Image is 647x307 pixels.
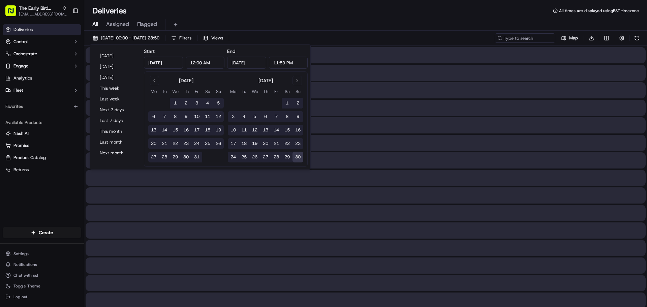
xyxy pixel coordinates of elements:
[21,104,55,110] span: [PERSON_NAME]
[148,152,159,162] button: 27
[13,105,19,110] img: 1736555255976-a54dd68f-1ca7-489b-9aae-adbdc363a1c4
[13,283,40,289] span: Toggle Theme
[191,98,202,109] button: 3
[13,167,29,173] span: Returns
[39,229,53,236] span: Create
[19,5,60,11] button: The Early Bird Bakery
[202,88,213,95] th: Saturday
[18,43,121,51] input: Got a question? Start typing here...
[3,101,81,112] div: Favorites
[7,88,45,93] div: Past conversations
[3,61,81,71] button: Engage
[170,88,181,95] th: Wednesday
[159,125,170,135] button: 14
[13,39,28,45] span: Control
[3,36,81,47] button: Control
[3,281,81,291] button: Toggle Theme
[181,111,191,122] button: 9
[137,20,157,28] span: Flagged
[558,33,581,43] button: Map
[271,138,282,149] button: 21
[228,125,239,135] button: 10
[13,51,37,57] span: Orchestrate
[97,127,137,136] button: This month
[170,125,181,135] button: 15
[191,88,202,95] th: Friday
[249,125,260,135] button: 12
[115,66,123,74] button: Start new chat
[249,88,260,95] th: Wednesday
[97,51,137,61] button: [DATE]
[559,8,639,13] span: All times are displayed using BST timezone
[202,125,213,135] button: 18
[30,71,93,76] div: We're available if you need us!
[260,111,271,122] button: 6
[292,125,303,135] button: 16
[5,167,79,173] a: Returns
[239,125,249,135] button: 11
[97,116,137,125] button: Last 7 days
[57,151,62,157] div: 💻
[239,111,249,122] button: 4
[170,138,181,149] button: 22
[3,3,70,19] button: The Early Bird Bakery[EMAIL_ADDRESS][DOMAIN_NAME]
[3,164,81,175] button: Returns
[13,294,27,300] span: Log out
[19,11,67,17] span: [EMAIL_ADDRESS][DOMAIN_NAME]
[213,125,224,135] button: 19
[181,88,191,95] th: Thursday
[271,125,282,135] button: 14
[211,35,223,41] span: Views
[159,88,170,95] th: Tuesday
[191,152,202,162] button: 31
[30,64,111,71] div: Start new chat
[181,125,191,135] button: 16
[97,94,137,104] button: Last week
[271,111,282,122] button: 7
[191,125,202,135] button: 17
[3,140,81,151] button: Promise
[170,152,181,162] button: 29
[282,88,292,95] th: Saturday
[97,73,137,82] button: [DATE]
[282,138,292,149] button: 22
[13,27,33,33] span: Deliveries
[202,98,213,109] button: 4
[3,73,81,84] a: Analytics
[97,62,137,71] button: [DATE]
[3,128,81,139] button: Nash AI
[5,155,79,161] a: Product Catalog
[3,85,81,96] button: Fleet
[292,138,303,149] button: 23
[13,273,38,278] span: Chat with us!
[228,138,239,149] button: 17
[92,5,127,16] h1: Deliveries
[271,88,282,95] th: Friday
[191,111,202,122] button: 10
[227,48,235,54] label: End
[3,227,81,238] button: Create
[260,125,271,135] button: 13
[97,84,137,93] button: This week
[106,20,129,28] span: Assigned
[7,27,123,38] p: Welcome 👋
[7,98,18,109] img: Bea Lacdao
[13,151,52,157] span: Knowledge Base
[4,148,54,160] a: 📗Knowledge Base
[282,111,292,122] button: 8
[181,152,191,162] button: 30
[213,98,224,109] button: 5
[213,138,224,149] button: 26
[249,152,260,162] button: 26
[632,33,642,43] button: Refresh
[97,137,137,147] button: Last month
[168,33,194,43] button: Filters
[213,111,224,122] button: 12
[3,24,81,35] a: Deliveries
[90,33,162,43] button: [DATE] 00:00 - [DATE] 23:59
[181,98,191,109] button: 2
[13,130,29,136] span: Nash AI
[144,48,155,54] label: Start
[159,138,170,149] button: 21
[101,35,159,41] span: [DATE] 00:00 - [DATE] 23:59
